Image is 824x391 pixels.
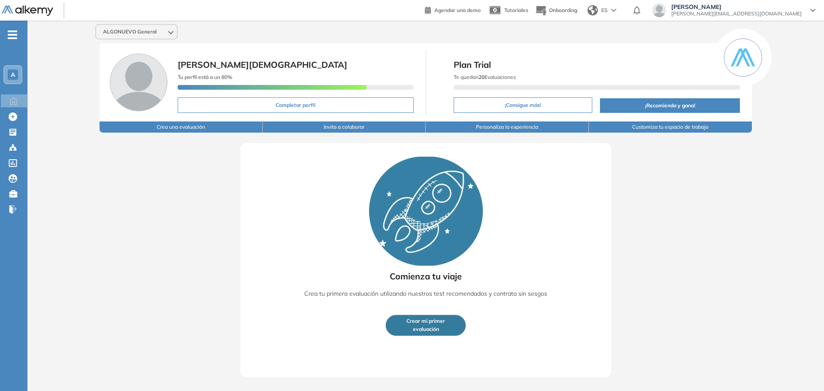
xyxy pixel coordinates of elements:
[390,270,462,283] span: Comienza tu viaje
[589,121,752,133] button: Customiza tu espacio de trabajo
[454,58,740,71] span: Plan Trial
[425,4,481,15] a: Agendar una demo
[110,54,167,111] img: Foto de perfil
[426,121,589,133] button: Personaliza la experiencia
[178,74,232,80] span: Tu perfil está a un 80%
[588,5,598,15] img: world
[406,317,445,325] span: Crear mi primer
[369,157,483,266] img: Rocket
[100,121,263,133] button: Crea una evaluación
[8,34,17,36] i: -
[671,10,802,17] span: [PERSON_NAME][EMAIL_ADDRESS][DOMAIN_NAME]
[504,7,528,13] span: Tutoriales
[535,1,577,20] button: Onboarding
[178,97,414,113] button: Completar perfil
[454,97,592,113] button: ¡Consigue más!
[454,74,516,80] span: Te quedan Evaluaciones
[263,121,426,133] button: Invita a colaborar
[413,325,439,333] span: evaluación
[781,350,824,391] iframe: Chat Widget
[600,98,740,113] button: ¡Recomienda y gana!
[385,315,466,336] button: Crear mi primerevaluación
[671,3,802,10] span: [PERSON_NAME]
[611,9,616,12] img: arrow
[601,6,608,14] span: ES
[2,6,53,16] img: Logo
[434,7,481,13] span: Agendar una demo
[781,350,824,391] div: Widget de chat
[304,287,547,300] p: Crea tu primera evaluación utilizando nuestros test recomendados y contrata sin sesgos
[103,28,157,35] span: ALGONUEVO General
[479,74,485,80] b: 20
[549,7,577,13] span: Onboarding
[11,71,15,78] span: A
[178,59,347,70] span: [PERSON_NAME][DEMOGRAPHIC_DATA]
